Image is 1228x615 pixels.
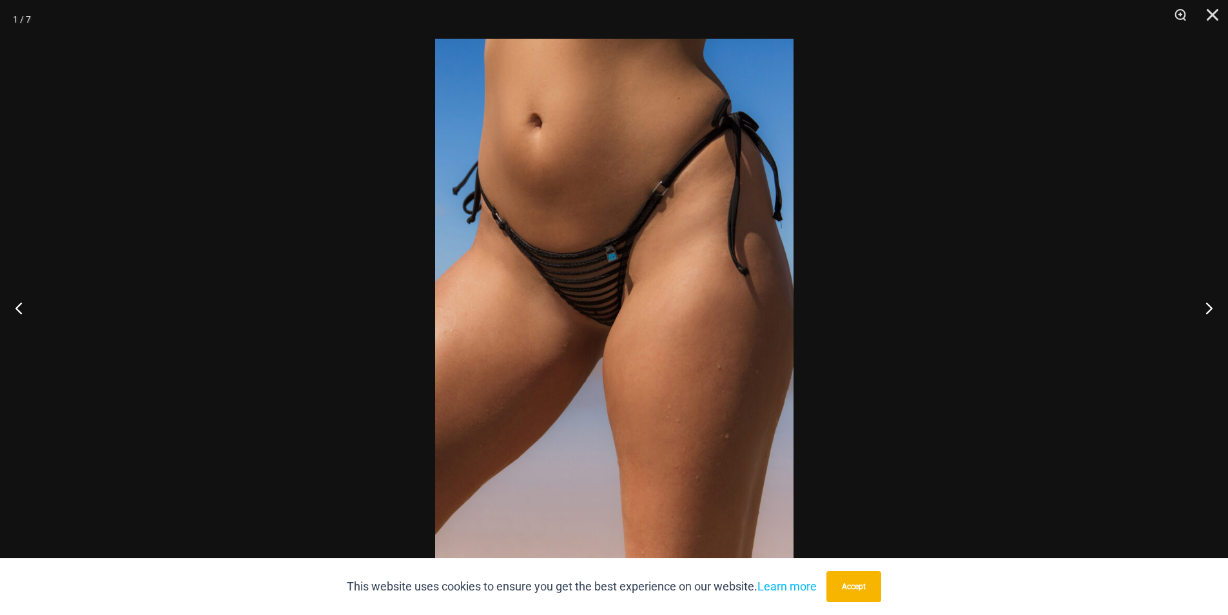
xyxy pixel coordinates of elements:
button: Accept [826,571,881,602]
a: Learn more [757,580,817,593]
button: Next [1180,276,1228,340]
p: This website uses cookies to ensure you get the best experience on our website. [347,577,817,596]
div: 1 / 7 [13,10,31,29]
img: Tide Lines Black 470 Thong 01 [435,39,794,576]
